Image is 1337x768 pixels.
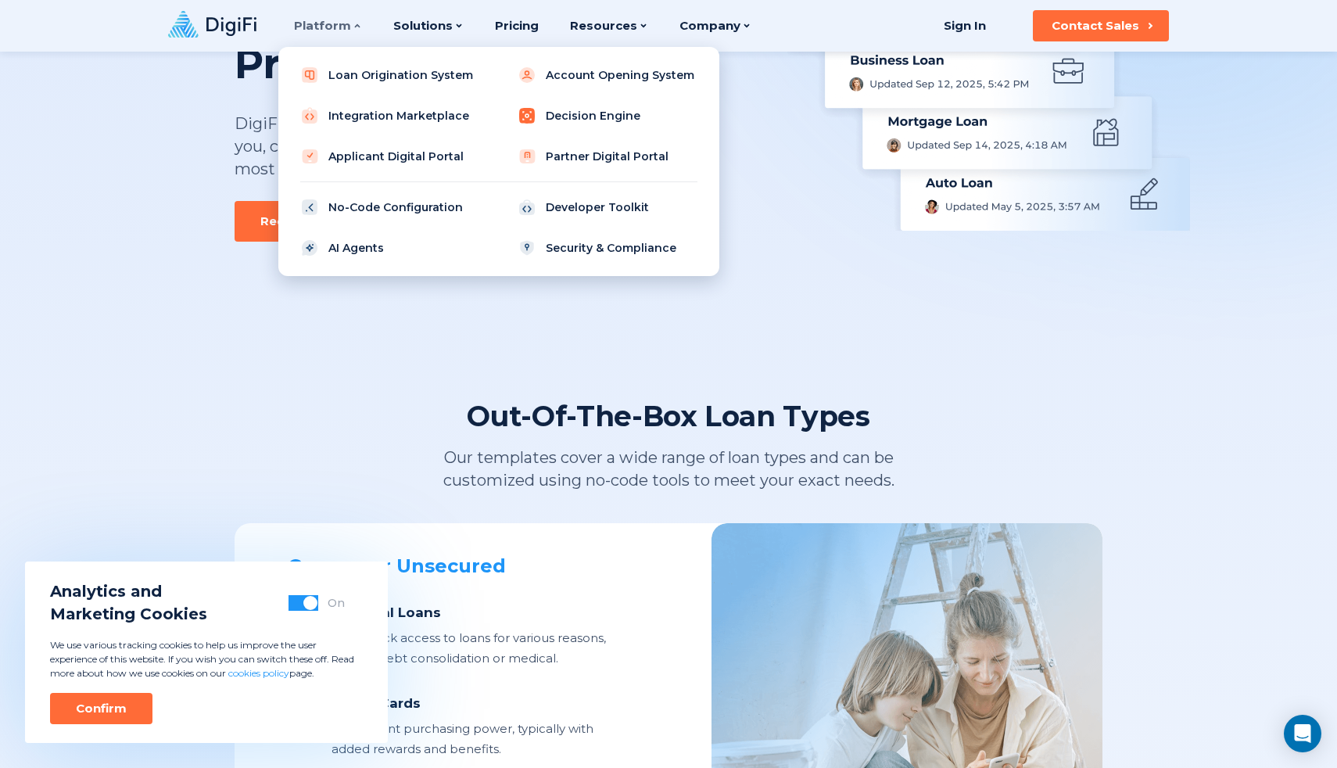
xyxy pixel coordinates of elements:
[50,638,363,680] p: We use various tracking cookies to help us improve the user experience of this website. If you wi...
[50,603,207,626] span: Marketing Cookies
[291,192,489,223] a: No-Code Configuration
[328,595,345,611] div: On
[378,447,959,492] div: Our templates cover a wide range of loan types and can be customized using no-code tools to meet ...
[332,628,608,669] div: Offer quick access to loans for various reasons, such as debt consolidation or medical.
[508,192,707,223] a: Developer Toolkit
[508,232,707,264] a: Security & Compliance
[260,214,355,229] div: Request Demo
[76,701,127,716] div: Confirm
[291,100,489,131] a: Integration Marketplace
[235,201,391,242] button: Request Demo
[235,113,679,181] div: DigiFi is the loan origination platform that evolves with you, combining out-of-the-box lending p...
[228,667,289,679] a: cookies policy
[924,10,1005,41] a: Sign In
[332,603,608,622] div: Personal Loans
[50,693,152,724] button: Confirm
[467,398,869,434] div: Out-Of-The-Box Loan Types
[508,100,707,131] a: Decision Engine
[288,554,608,578] div: Consumer Unsecured
[508,59,707,91] a: Account Opening System
[508,141,707,172] a: Partner Digital Portal
[50,580,207,603] span: Analytics and
[291,141,489,172] a: Applicant Digital Portal
[1052,18,1139,34] div: Contact Sales
[291,59,489,91] a: Loan Origination System
[291,232,489,264] a: AI Agents
[1033,10,1169,41] button: Contact Sales
[332,694,608,712] div: Credit Cards
[1284,715,1321,752] div: Open Intercom Messenger
[332,719,608,759] div: Convenient purchasing power, typically with added rewards and benefits.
